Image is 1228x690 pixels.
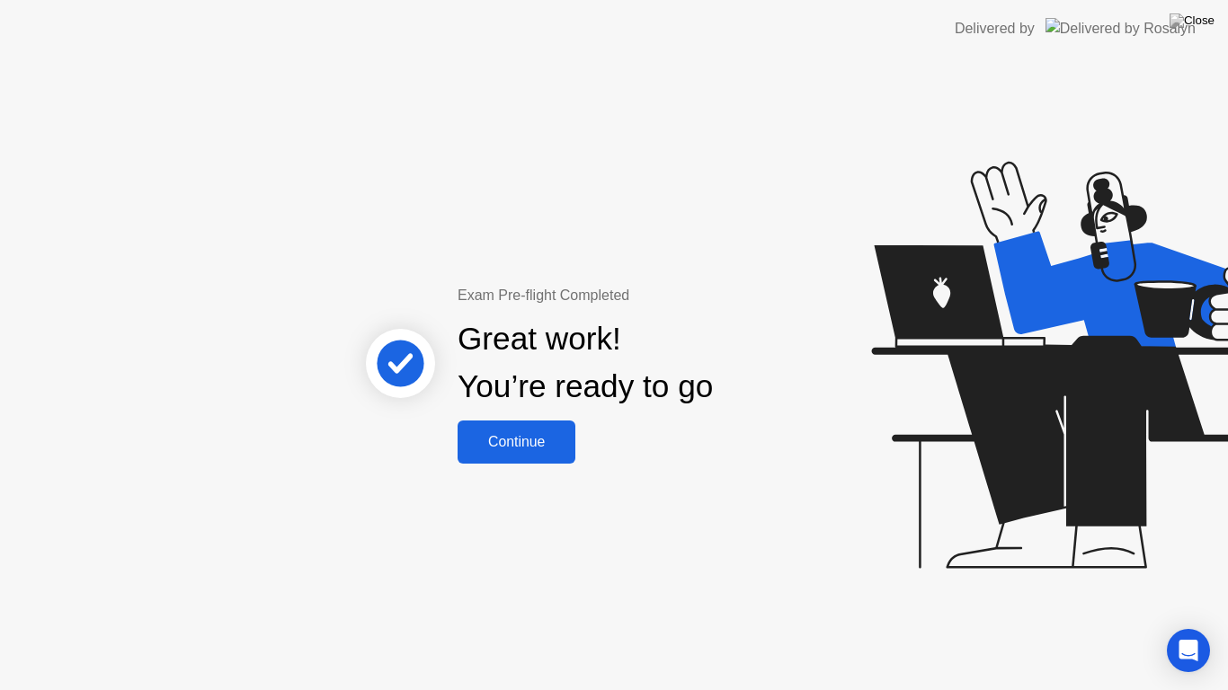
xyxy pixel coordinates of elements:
[1046,18,1196,39] img: Delivered by Rosalyn
[458,285,829,306] div: Exam Pre-flight Completed
[1167,629,1210,672] div: Open Intercom Messenger
[955,18,1035,40] div: Delivered by
[458,420,575,464] button: Continue
[1170,13,1215,28] img: Close
[463,434,570,450] div: Continue
[458,315,713,411] div: Great work! You’re ready to go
